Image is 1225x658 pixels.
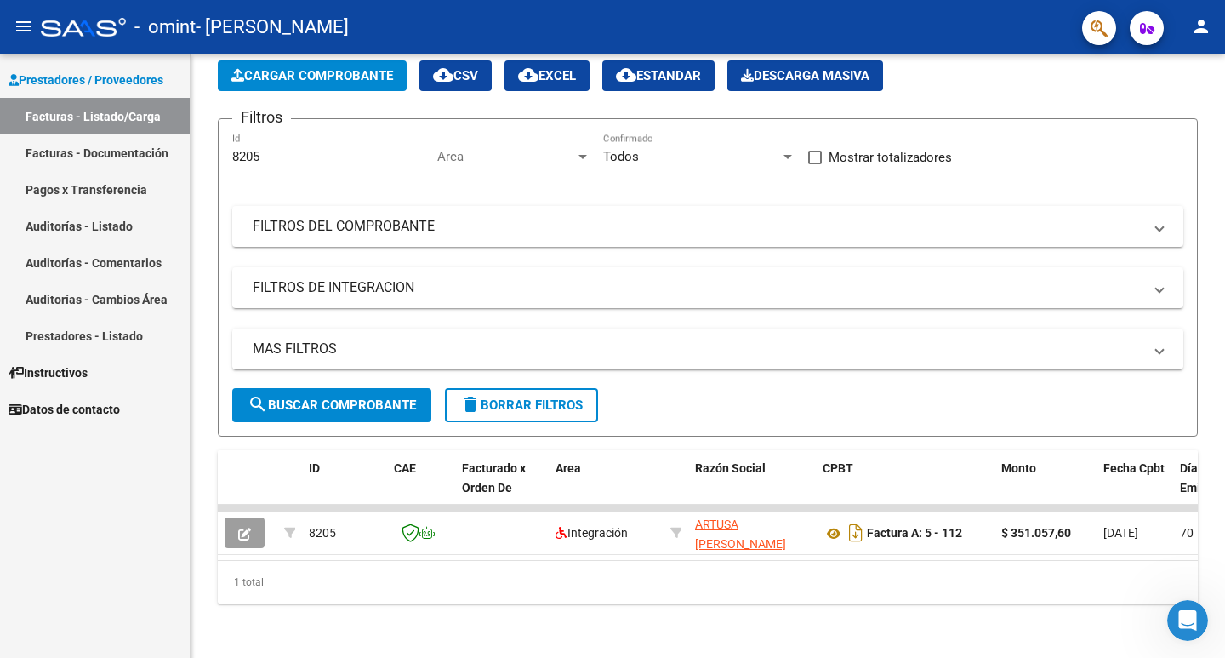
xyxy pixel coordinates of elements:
[302,450,387,525] datatable-header-cell: ID
[297,7,329,39] button: Inicio
[14,396,327,484] div: Ludmila dice…
[387,450,455,525] datatable-header-cell: CAE
[616,68,701,83] span: Estandar
[603,149,639,164] span: Todos
[419,60,492,91] button: CSV
[9,400,120,419] span: Datos de contacto
[1191,16,1211,37] mat-icon: person
[433,65,453,85] mat-icon: cloud_download
[616,65,636,85] mat-icon: cloud_download
[83,9,193,21] h1: [PERSON_NAME]
[27,406,265,472] div: Le indico el contacto de Omint para comunicarse: o
[695,515,809,551] div: 20273332317
[304,283,313,300] div: si
[455,450,549,525] datatable-header-cell: Facturado x Orden De
[292,521,319,548] button: Enviar un mensaje…
[14,37,327,122] div: Fin dice…
[829,147,952,168] span: Mostrar totalizadores
[14,323,327,396] div: Ludmila dice…
[695,518,786,551] span: ARTUSA [PERSON_NAME]
[549,450,664,525] datatable-header-cell: Area
[218,561,1198,604] div: 1 total
[1180,526,1194,540] span: 70
[253,217,1142,236] mat-panel-title: FILTROS DEL COMPROBANTE
[83,21,117,38] p: Activo
[994,450,1097,525] datatable-header-cell: Monto
[26,528,40,541] button: Selector de emoji
[248,394,268,415] mat-icon: search
[445,388,598,422] button: Borrar Filtros
[433,68,478,83] span: CSV
[231,68,393,83] span: Cargar Comprobante
[11,7,43,39] button: go back
[1103,526,1138,540] span: [DATE]
[9,363,88,382] span: Instructivos
[232,106,291,129] h3: Filtros
[27,216,265,249] div: usted quiere comunicarse con alguien de la obra social?
[232,329,1183,369] mat-expansion-panel-header: MAS FILTROS
[437,149,575,164] span: Area
[518,65,538,85] mat-icon: cloud_download
[14,323,279,394] div: El presente corresponde al soporte técnico de la plataforma y no contamos con la información soli...
[1001,461,1036,475] span: Monto
[504,60,590,91] button: EXCEL
[1001,526,1071,540] strong: $ 351.057,60
[196,9,349,46] span: - [PERSON_NAME]
[727,60,883,91] app-download-masive: Descarga masiva de comprobantes (adjuntos)
[232,388,431,422] button: Buscar Comprobante
[518,68,576,83] span: EXCEL
[14,273,327,324] div: antonio dice…
[556,526,628,540] span: Integración
[14,206,279,260] div: usted quiere comunicarse con alguien de la obra social?
[1097,450,1173,525] datatable-header-cell: Fecha Cpbt
[232,206,1183,247] mat-expansion-panel-header: FILTROS DEL COMPROBANTE
[460,394,481,415] mat-icon: delete
[602,60,715,91] button: Estandar
[54,528,67,541] button: Selector de gif
[460,398,583,413] span: Borrar Filtros
[248,398,416,413] span: Buscar Comprobante
[218,60,407,91] button: Cargar Comprobante
[14,16,34,37] mat-icon: menu
[14,37,279,108] div: ¡Hola! Muchas gracias por comunicarse con el soporte técnico de la plataforma. ¿Cómo te podemos a...
[27,424,216,455] a: [EMAIL_ADDRESS][DOMAIN_NAME]
[14,396,279,483] div: Le indico el contacto de Omint para comunicarse:[EMAIL_ADDRESS][DOMAIN_NAME]o[EMAIL_ADDRESS][DOMA...
[309,526,336,540] span: 8205
[867,527,962,541] strong: Factura A: 5 - 112
[462,461,526,495] span: Facturado x Orden De
[75,132,313,182] div: hola, hay algún numero de teléfono del sector de administración para poder comunicarme.
[741,68,869,83] span: Descarga Masiva
[556,461,581,475] span: Area
[27,48,265,98] div: ¡Hola! Muchas gracias por comunicarse con el soporte técnico de la plataforma. ¿Cómo te podemos a...
[816,450,994,525] datatable-header-cell: CPBT
[81,528,94,541] button: Adjuntar un archivo
[14,485,279,539] div: pero no nos han brindado un número de teléfono.
[14,485,327,576] div: Ludmila dice…
[688,450,816,525] datatable-header-cell: Razón Social
[232,267,1183,308] mat-expansion-panel-header: FILTROS DE INTEGRACION
[1103,461,1165,475] span: Fecha Cpbt
[27,334,265,384] div: El presente corresponde al soporte técnico de la plataforma y no contamos con la información soli...
[309,461,320,475] span: ID
[9,71,163,89] span: Prestadores / Proveedores
[394,461,416,475] span: CAE
[14,206,327,273] div: Ludmila dice…
[27,440,242,471] a: [EMAIL_ADDRESS][DOMAIN_NAME]
[695,461,766,475] span: Razón Social
[727,60,883,91] button: Descarga Masiva
[845,519,867,546] i: Descargar documento
[14,492,326,521] textarea: Escribe un mensaje...
[823,461,853,475] span: CPBT
[1167,600,1208,641] iframe: Intercom live chat
[134,9,196,46] span: - omint
[290,273,327,311] div: si
[48,9,76,37] div: Profile image for Ludmila
[253,340,1142,358] mat-panel-title: MAS FILTROS
[253,278,1142,297] mat-panel-title: FILTROS DE INTEGRACION
[61,122,327,192] div: hola, hay algún numero de teléfono del sector de administración para poder comunicarme.
[14,122,327,206] div: antonio dice…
